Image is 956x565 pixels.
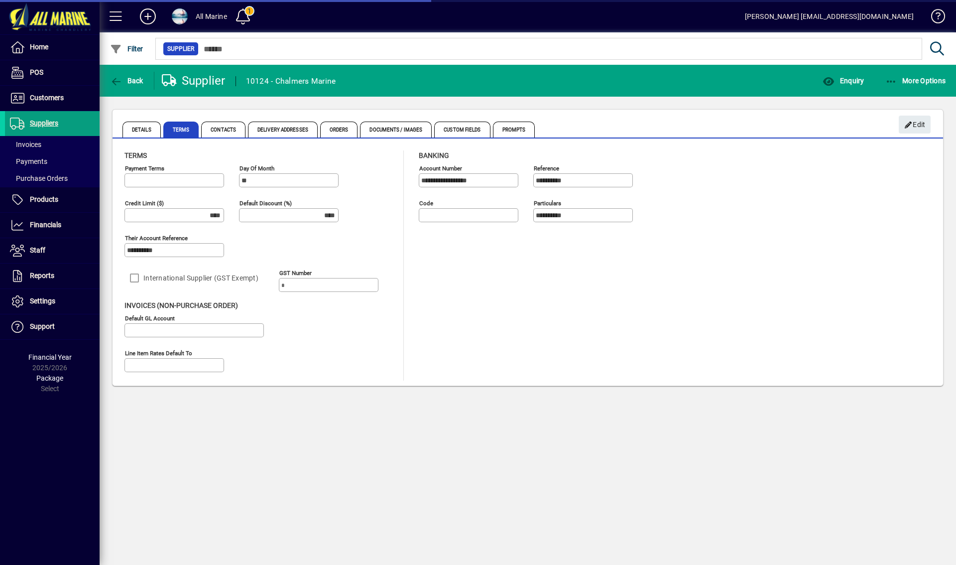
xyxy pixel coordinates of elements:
[883,72,949,90] button: More Options
[196,8,227,24] div: All Marine
[5,153,100,170] a: Payments
[434,122,490,138] span: Custom Fields
[30,119,58,127] span: Suppliers
[248,122,318,138] span: Delivery Addresses
[110,45,143,53] span: Filter
[5,136,100,153] a: Invoices
[5,238,100,263] a: Staff
[125,200,164,207] mat-label: Credit Limit ($)
[28,353,72,361] span: Financial Year
[279,270,312,277] mat-label: GST Number
[360,122,432,138] span: Documents / Images
[124,301,238,309] span: Invoices (non-purchase order)
[5,35,100,60] a: Home
[5,170,100,187] a: Purchase Orders
[320,122,358,138] span: Orders
[745,8,914,24] div: [PERSON_NAME] [EMAIL_ADDRESS][DOMAIN_NAME]
[100,72,154,90] app-page-header-button: Back
[30,68,43,76] span: POS
[820,72,866,90] button: Enquiry
[124,151,147,159] span: Terms
[30,43,48,51] span: Home
[924,2,944,34] a: Knowledge Base
[122,122,161,138] span: Details
[30,297,55,305] span: Settings
[201,122,245,138] span: Contacts
[162,73,226,89] div: Supplier
[534,165,559,172] mat-label: Reference
[5,289,100,314] a: Settings
[132,7,164,25] button: Add
[5,187,100,212] a: Products
[5,60,100,85] a: POS
[125,350,192,357] mat-label: Line Item Rates Default To
[125,315,175,322] mat-label: Default GL Account
[5,213,100,238] a: Financials
[10,141,41,148] span: Invoices
[30,322,55,330] span: Support
[5,314,100,339] a: Support
[108,40,146,58] button: Filter
[239,165,274,172] mat-label: Day of month
[239,200,292,207] mat-label: Default Discount (%)
[125,235,188,242] mat-label: Their Account Reference
[125,165,164,172] mat-label: Payment Terms
[10,174,68,182] span: Purchase Orders
[419,151,449,159] span: Banking
[885,77,946,85] span: More Options
[30,221,61,229] span: Financials
[419,165,462,172] mat-label: Account number
[36,374,63,382] span: Package
[108,72,146,90] button: Back
[493,122,535,138] span: Prompts
[30,272,54,280] span: Reports
[904,117,926,133] span: Edit
[30,246,45,254] span: Staff
[419,200,433,207] mat-label: Code
[163,122,199,138] span: Terms
[164,7,196,25] button: Profile
[823,77,864,85] span: Enquiry
[246,73,336,89] div: 10124 - Chalmers Marine
[5,86,100,111] a: Customers
[30,195,58,203] span: Products
[534,200,561,207] mat-label: Particulars
[30,94,64,102] span: Customers
[10,157,47,165] span: Payments
[167,44,194,54] span: Supplier
[5,264,100,288] a: Reports
[899,116,931,134] button: Edit
[110,77,143,85] span: Back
